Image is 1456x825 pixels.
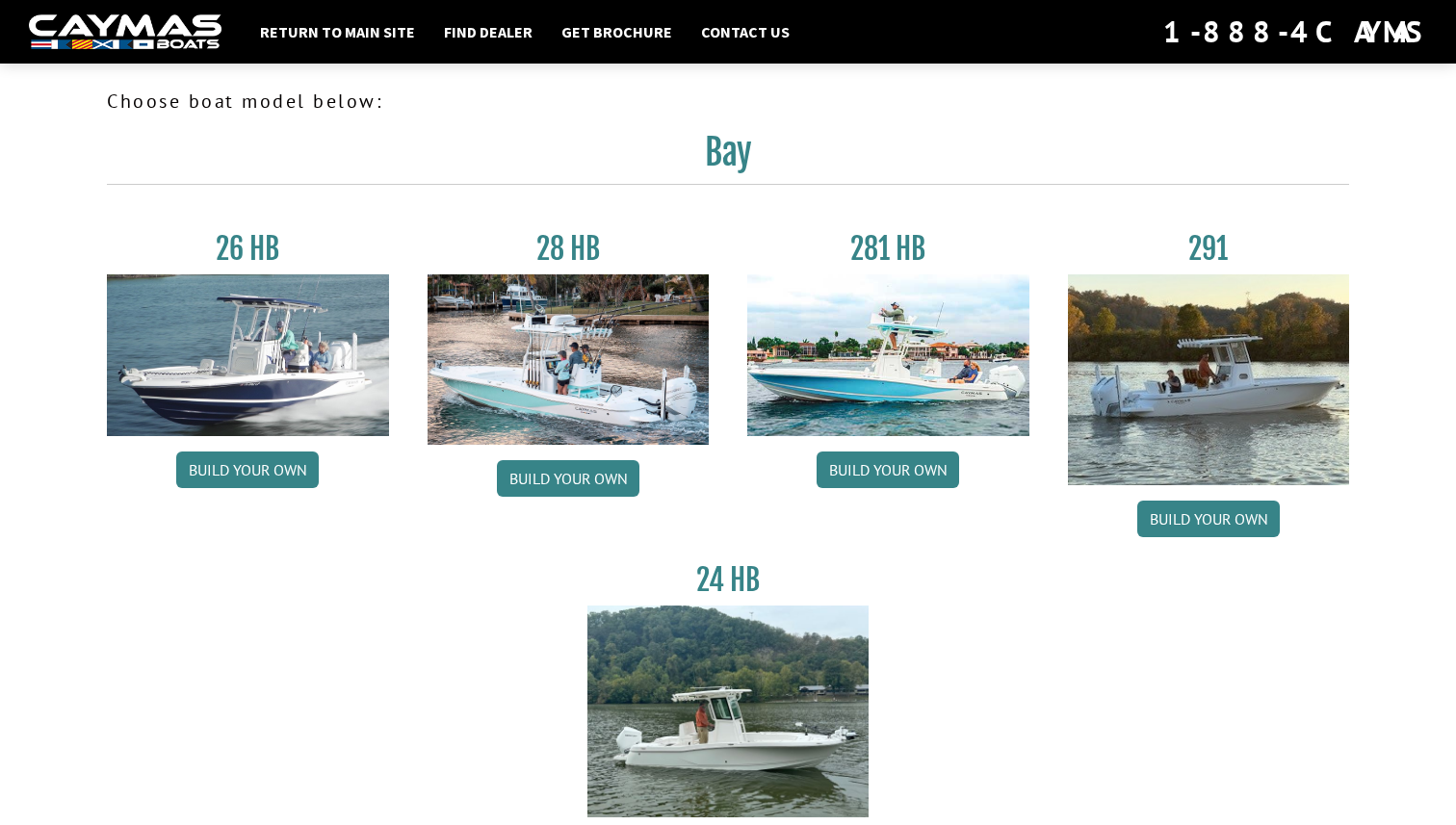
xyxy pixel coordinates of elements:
[747,274,1029,436] img: 28-hb-twin.jpg
[587,606,870,816] img: 24_HB_thumbnail.jpg
[1068,274,1350,485] img: 291_Thumbnail.jpg
[1163,11,1427,53] div: 1-888-4CAYMAS
[1068,231,1350,267] h3: 291
[434,19,542,44] a: Find Dealer
[176,451,319,488] a: Build your own
[552,19,682,44] a: Get Brochure
[250,19,425,44] a: Return to main site
[107,131,1349,185] h2: Bay
[107,231,389,267] h3: 26 HB
[747,231,1029,267] h3: 281 HB
[817,451,959,488] a: Build your own
[691,19,799,44] a: Contact Us
[29,14,221,50] img: white-logo-c9c8dbefe5ff5ceceb0f0178aa75bf4bb51f6bca0971e226c86eb53dfe498488.png
[587,562,870,598] h3: 24 HB
[107,87,1349,116] p: Choose boat model below:
[497,460,639,497] a: Build your own
[428,274,710,445] img: 28_hb_thumbnail_for_caymas_connect.jpg
[428,231,710,267] h3: 28 HB
[1137,501,1280,537] a: Build your own
[107,274,389,436] img: 26_new_photo_resized.jpg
